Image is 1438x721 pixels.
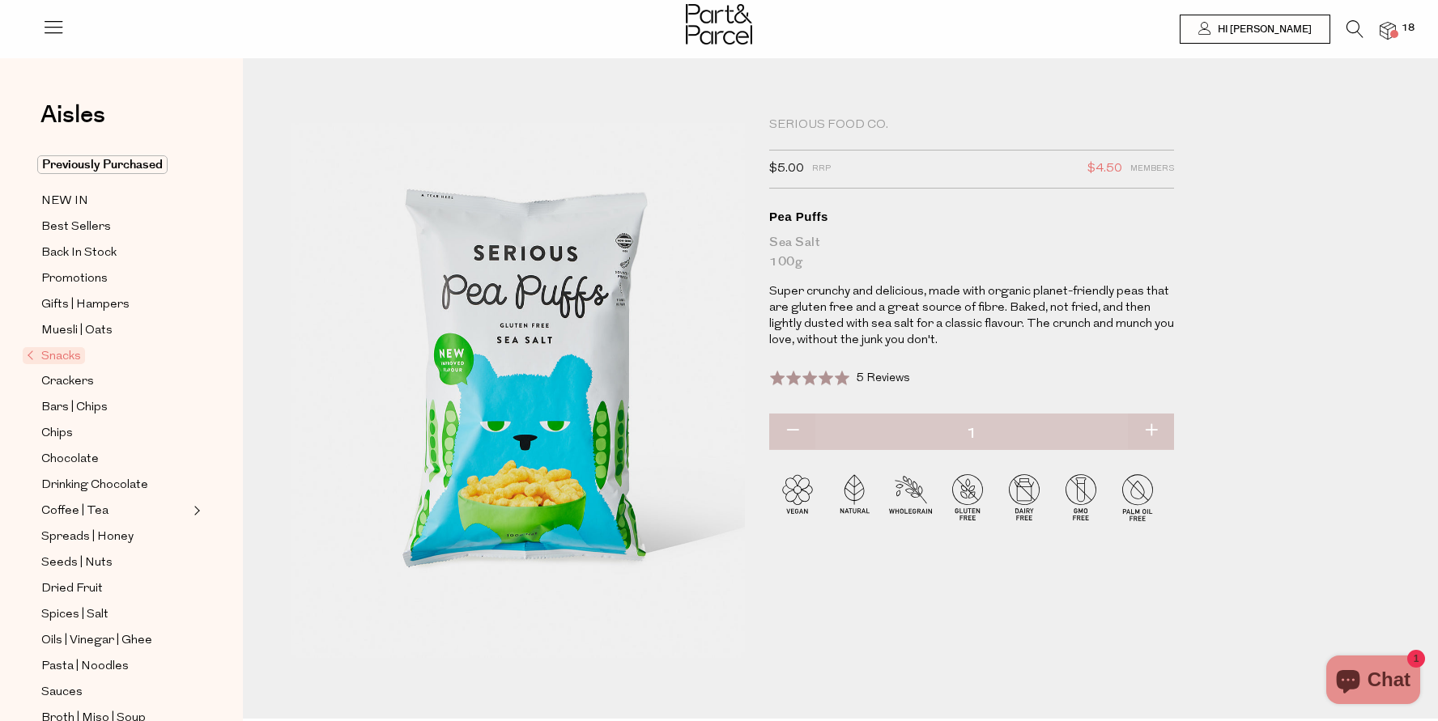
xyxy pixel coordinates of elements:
div: Pea Puffs [769,209,1174,225]
img: Part&Parcel [686,4,752,45]
a: Coffee | Tea [41,501,189,521]
span: Spices | Salt [41,605,108,625]
img: P_P-ICONS-Live_Bec_V11_Palm_Oil_Free.svg [1109,469,1166,525]
span: Pasta | Noodles [41,657,129,676]
a: Bars | Chips [41,397,189,418]
a: Gifts | Hampers [41,295,189,315]
a: Promotions [41,269,189,289]
img: Pea Puffs [291,123,745,658]
a: Sauces [41,682,189,702]
img: P_P-ICONS-Live_Bec_V11_GMO_Free.svg [1053,469,1109,525]
span: NEW IN [41,192,88,211]
span: Previously Purchased [37,155,168,174]
a: Aisles [40,103,105,143]
a: Chips [41,423,189,443]
a: Back In Stock [41,243,189,263]
span: Snacks [23,347,85,364]
img: P_P-ICONS-Live_Bec_V11_Natural.svg [826,469,883,525]
span: Promotions [41,269,108,289]
a: Chocolate [41,449,189,469]
span: Sauces [41,683,83,702]
span: Bars | Chips [41,398,108,418]
inbox-online-store-chat: Shopify online store chat [1321,655,1425,708]
p: Super crunchy and delicious, made with organic planet-friendly peas that are gluten free and a gr... [769,284,1174,349]
button: Expand/Collapse Coffee | Tea [189,501,201,520]
span: 5 Reviews [856,372,910,384]
span: Drinking Chocolate [41,476,148,495]
span: Hi [PERSON_NAME] [1214,23,1312,36]
img: P_P-ICONS-Live_Bec_V11_Dairy_Free.svg [996,469,1053,525]
span: $5.00 [769,159,804,180]
div: Serious Food Co. [769,117,1174,134]
span: Muesli | Oats [41,321,113,341]
img: P_P-ICONS-Live_Bec_V11_Wholegrain.svg [883,469,939,525]
a: Hi [PERSON_NAME] [1180,15,1330,44]
img: P_P-ICONS-Live_Bec_V11_Gluten_Free.svg [939,469,996,525]
a: Oils | Vinegar | Ghee [41,630,189,651]
span: 18 [1398,21,1419,36]
a: Snacks [27,346,189,366]
span: $4.50 [1087,159,1122,180]
span: Gifts | Hampers [41,295,130,315]
span: Coffee | Tea [41,502,108,521]
a: Pasta | Noodles [41,656,189,676]
span: Oils | Vinegar | Ghee [41,631,152,651]
span: Members [1130,159,1174,180]
a: Crackers [41,371,189,392]
a: Dried Fruit [41,579,189,599]
a: Spreads | Honey [41,527,189,547]
span: Crackers [41,372,94,392]
span: Back In Stock [41,244,117,263]
a: NEW IN [41,191,189,211]
a: 18 [1380,22,1396,39]
input: QTY Pea Puffs [769,414,1174,454]
a: Best Sellers [41,217,189,237]
span: Spreads | Honey [41,528,134,547]
span: Seeds | Nuts [41,553,113,573]
img: P_P-ICONS-Live_Bec_V11_Vegan.svg [769,469,826,525]
a: Muesli | Oats [41,320,189,341]
span: RRP [812,159,831,180]
span: Best Sellers [41,218,111,237]
span: Chocolate [41,450,99,469]
a: Previously Purchased [41,155,189,175]
a: Seeds | Nuts [41,553,189,573]
span: Aisles [40,97,105,133]
span: Dried Fruit [41,579,103,599]
a: Drinking Chocolate [41,475,189,495]
div: Sea Salt 100g [769,233,1174,272]
span: Chips [41,424,73,443]
a: Spices | Salt [41,604,189,625]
